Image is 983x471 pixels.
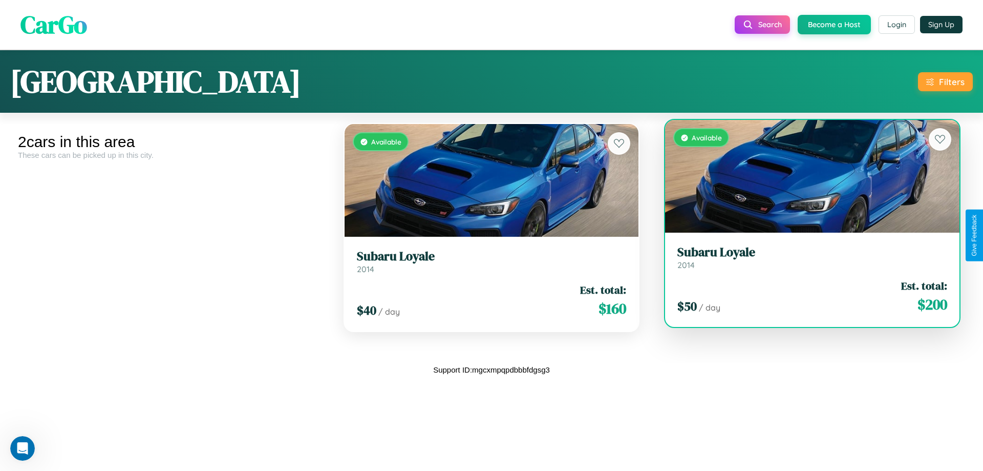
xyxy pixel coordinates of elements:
a: Subaru Loyale2014 [357,249,627,274]
span: Available [692,133,722,142]
span: $ 40 [357,302,376,319]
span: $ 50 [677,298,697,315]
span: $ 160 [599,298,626,319]
button: Become a Host [798,15,871,34]
div: Filters [939,76,965,87]
h3: Subaru Loyale [357,249,627,264]
span: Est. total: [901,278,947,293]
span: 2014 [677,260,695,270]
span: Search [758,20,782,29]
h1: [GEOGRAPHIC_DATA] [10,60,301,103]
div: These cars can be picked up in this city. [18,151,324,159]
button: Search [735,15,790,34]
span: Available [371,137,401,146]
span: 2014 [357,264,374,274]
div: Give Feedback [971,215,978,256]
span: $ 200 [917,294,947,315]
button: Filters [918,72,973,91]
a: Subaru Loyale2014 [677,245,947,270]
span: / day [378,306,400,317]
button: Login [879,15,915,34]
span: CarGo [20,8,87,42]
span: / day [699,302,720,313]
div: 2 cars in this area [18,133,324,151]
span: Est. total: [580,282,626,297]
h3: Subaru Loyale [677,245,947,260]
button: Sign Up [920,16,963,33]
iframe: Intercom live chat [10,436,35,461]
p: Support ID: mgcxmpqpdbbbfdgsg3 [433,363,550,377]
